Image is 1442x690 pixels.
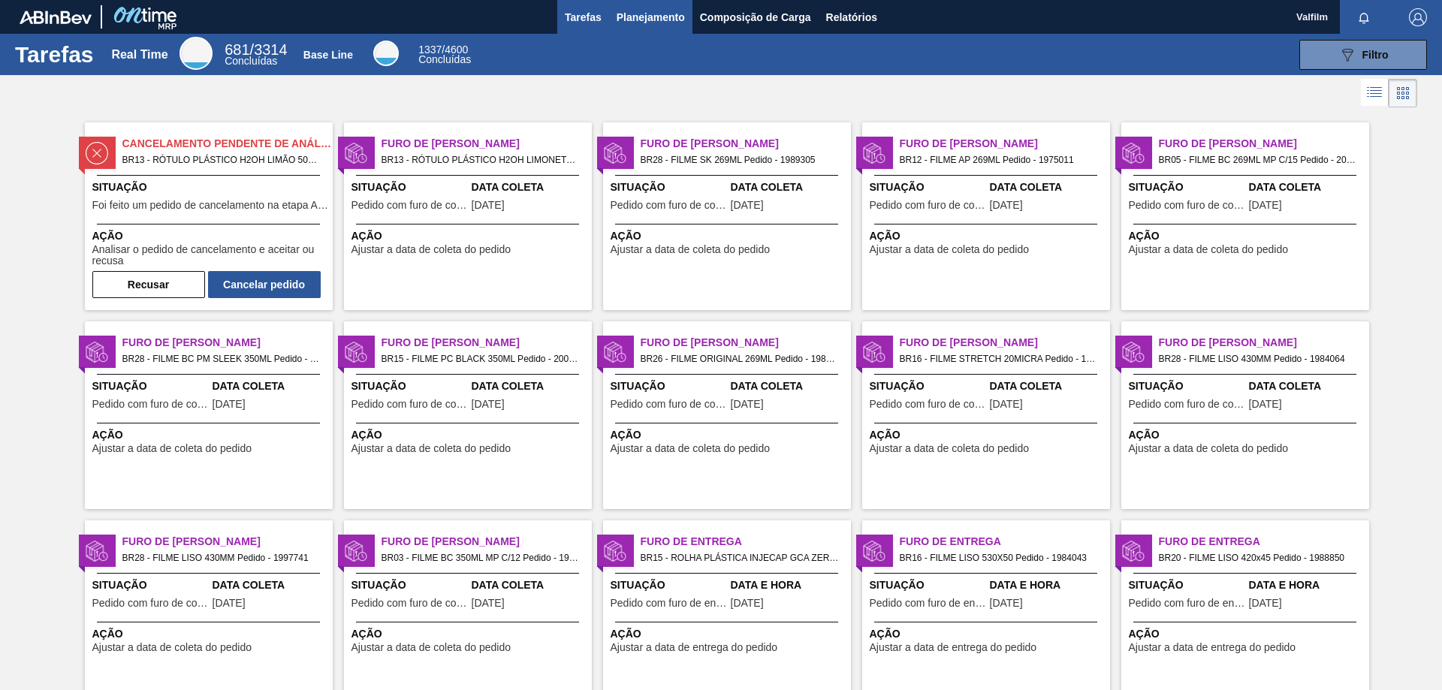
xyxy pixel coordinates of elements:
[1129,642,1296,653] span: Ajustar a data de entrega do pedido
[1159,152,1357,168] span: BR05 - FILME BC 269ML MP C/15 Pedido - 2005624
[92,271,205,298] button: Recusar
[731,200,764,211] span: 24/08/2025
[225,55,277,67] span: Concluídas
[382,534,592,550] span: Furo de Coleta
[382,550,580,566] span: BR03 - FILME BC 350ML MP C/12 Pedido - 1984218
[351,626,588,642] span: Ação
[870,244,1030,255] span: Ajustar a data de coleta do pedido
[1159,534,1369,550] span: Furo de Entrega
[1129,378,1245,394] span: Situação
[611,443,771,454] span: Ajustar a data de coleta do pedido
[870,642,1037,653] span: Ajustar a data de entrega do pedido
[1129,179,1245,195] span: Situação
[92,244,329,267] span: Analisar o pedido de cancelamento e aceitar ou recusa
[1340,7,1388,28] button: Notificações
[1129,399,1245,410] span: Pedido com furo de coleta
[990,179,1106,195] span: Data Coleta
[382,351,580,367] span: BR15 - FILME PC BLACK 350ML Pedido - 2008680
[604,341,626,363] img: status
[122,335,333,351] span: Furo de Coleta
[1129,598,1245,609] span: Pedido com furo de entrega
[870,577,986,593] span: Situação
[418,53,471,65] span: Concluídas
[351,399,468,410] span: Pedido com furo de coleta
[92,268,321,298] div: Completar tarefa: 29887621
[1129,577,1245,593] span: Situação
[92,598,209,609] span: Pedido com furo de coleta
[641,335,851,351] span: Furo de Coleta
[870,228,1106,244] span: Ação
[565,8,602,26] span: Tarefas
[870,427,1106,443] span: Ação
[418,44,442,56] span: 1337
[382,136,592,152] span: Furo de Coleta
[990,577,1106,593] span: Data e Hora
[611,427,847,443] span: Ação
[1299,40,1427,70] button: Filtro
[382,335,592,351] span: Furo de Coleta
[92,427,329,443] span: Ação
[472,577,588,593] span: Data Coleta
[1362,49,1389,61] span: Filtro
[351,244,511,255] span: Ajustar a data de coleta do pedido
[1159,335,1369,351] span: Furo de Coleta
[1409,8,1427,26] img: Logout
[641,152,839,168] span: BR28 - FILME SK 269ML Pedido - 1989305
[611,642,778,653] span: Ajustar a data de entrega do pedido
[900,534,1110,550] span: Furo de Entrega
[611,244,771,255] span: Ajustar a data de coleta do pedido
[351,443,511,454] span: Ajustar a data de coleta do pedido
[20,11,92,24] img: TNhmsLtSVTkK8tSr43FrP2fwEKptu5GPRR3wAAAABJRU5ErkJggg==
[92,577,209,593] span: Situação
[1389,79,1417,107] div: Visão em Cards
[122,534,333,550] span: Furo de Coleta
[92,200,329,211] span: Foi feito um pedido de cancelamento na etapa Aguardando Faturamento
[351,577,468,593] span: Situação
[1159,550,1357,566] span: BR20 - FILME LISO 420x45 Pedido - 1988850
[351,228,588,244] span: Ação
[86,341,108,363] img: status
[225,44,287,66] div: Real Time
[472,200,505,211] span: 27/08/2025
[351,642,511,653] span: Ajustar a data de coleta do pedido
[1122,540,1145,562] img: status
[900,136,1110,152] span: Furo de Coleta
[208,271,321,298] button: Cancelar pedido
[213,399,246,410] span: 25/08/2025
[870,598,986,609] span: Pedido com furo de entrega
[351,427,588,443] span: Ação
[731,399,764,410] span: 15/08/2025
[382,152,580,168] span: BR13 - RÓTULO PLÁSTICO H2OH LIMONETO 500ML H Pedido - 1987713
[731,577,847,593] span: Data e Hora
[870,443,1030,454] span: Ajustar a data de coleta do pedido
[351,200,468,211] span: Pedido com furo de coleta
[863,341,885,363] img: status
[611,378,727,394] span: Situação
[1361,79,1389,107] div: Visão em Lista
[111,48,167,62] div: Real Time
[1122,142,1145,164] img: status
[1249,399,1282,410] span: 26/08/2025
[870,179,986,195] span: Situação
[92,179,329,195] span: Situação
[641,136,851,152] span: Furo de Coleta
[604,142,626,164] img: status
[472,598,505,609] span: 27/08/2025
[900,152,1098,168] span: BR12 - FILME AP 269ML Pedido - 1975011
[1129,427,1365,443] span: Ação
[870,399,986,410] span: Pedido com furo de coleta
[900,550,1098,566] span: BR16 - FILME LISO 530X50 Pedido - 1984043
[1249,378,1365,394] span: Data Coleta
[472,179,588,195] span: Data Coleta
[870,626,1106,642] span: Ação
[611,399,727,410] span: Pedido com furo de coleta
[15,46,94,63] h1: Tarefas
[826,8,877,26] span: Relatórios
[990,378,1106,394] span: Data Coleta
[604,540,626,562] img: status
[351,378,468,394] span: Situação
[472,378,588,394] span: Data Coleta
[86,540,108,562] img: status
[345,540,367,562] img: status
[731,378,847,394] span: Data Coleta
